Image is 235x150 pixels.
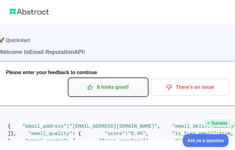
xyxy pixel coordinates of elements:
span: "last_name" [175,138,207,144]
span: , [146,131,149,137]
span: null [137,138,149,144]
span: Success [205,119,231,127]
span: "is_free_email" [172,131,216,137]
span: "0.95" [128,131,146,137]
span: : [125,131,128,137]
span: "email_quality" [28,131,72,137]
span: "score" [105,131,125,137]
span: , [149,138,152,144]
span: true [219,131,231,137]
span: , [157,124,160,129]
span: : [67,124,70,129]
img: Abstract logo [10,7,49,16]
button: It looks good! [69,79,147,96]
span: "email_sender" [25,138,66,144]
span: : [134,138,137,144]
p: It looks good! [74,82,143,92]
span: : { [72,131,81,137]
p: There's an issue [156,82,225,92]
span: { [8,124,11,129]
span: "email_address" [23,124,67,129]
span: "[EMAIL_ADDRESS][DOMAIN_NAME]" [69,124,157,129]
span: : { [67,138,75,144]
button: There's an issue [151,79,229,96]
span: : [216,131,219,137]
span: "first_name" [99,138,134,144]
iframe: Toggle Customer Support [183,134,229,147]
h3: Please enter your feedback to continue [6,69,229,76]
span: , [231,131,234,137]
